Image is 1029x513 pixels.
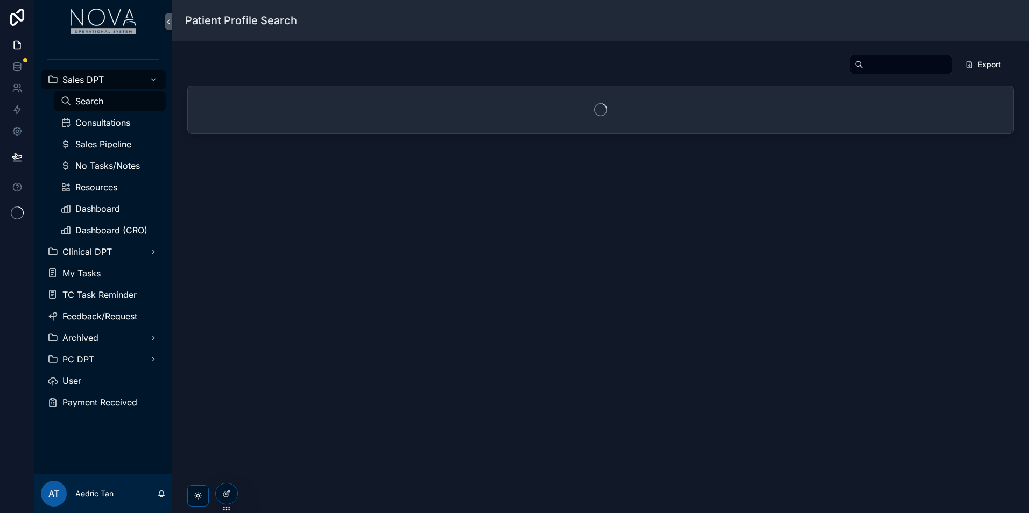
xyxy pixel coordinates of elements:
span: Consultations [75,118,130,127]
a: Clinical DPT [41,242,166,261]
span: Dashboard (CRO) [75,226,147,234]
span: Sales Pipeline [75,140,131,148]
a: Consultations [54,113,166,132]
span: Search [75,97,103,105]
a: User [41,371,166,390]
span: Dashboard [75,204,120,213]
p: Aedric Tan [75,488,114,499]
a: Dashboard (CRO) [54,220,166,240]
span: User [62,376,81,385]
a: Archived [41,328,166,347]
img: App logo [71,9,137,34]
a: No Tasks/Notes [54,156,166,175]
span: Clinical DPT [62,247,112,256]
a: Sales DPT [41,70,166,89]
span: Resources [75,183,117,191]
a: My Tasks [41,263,166,283]
a: Payment Received [41,393,166,412]
h1: Patient Profile Search [185,13,297,28]
span: PC DPT [62,355,94,364]
span: Feedback/Request [62,312,137,320]
div: scrollable content [34,43,172,426]
a: Search [54,91,166,111]
span: Archived [62,333,98,342]
a: Resources [54,177,166,197]
span: No Tasks/Notes [75,161,140,170]
span: Sales DPT [62,75,104,84]
button: Export [956,55,1010,74]
span: AT [48,487,59,500]
a: Dashboard [54,199,166,218]
span: TC Task Reminder [62,290,137,299]
a: PC DPT [41,350,166,369]
a: Feedback/Request [41,307,166,326]
a: Sales Pipeline [54,134,166,154]
span: My Tasks [62,269,101,277]
a: TC Task Reminder [41,285,166,304]
span: Payment Received [62,398,137,407]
